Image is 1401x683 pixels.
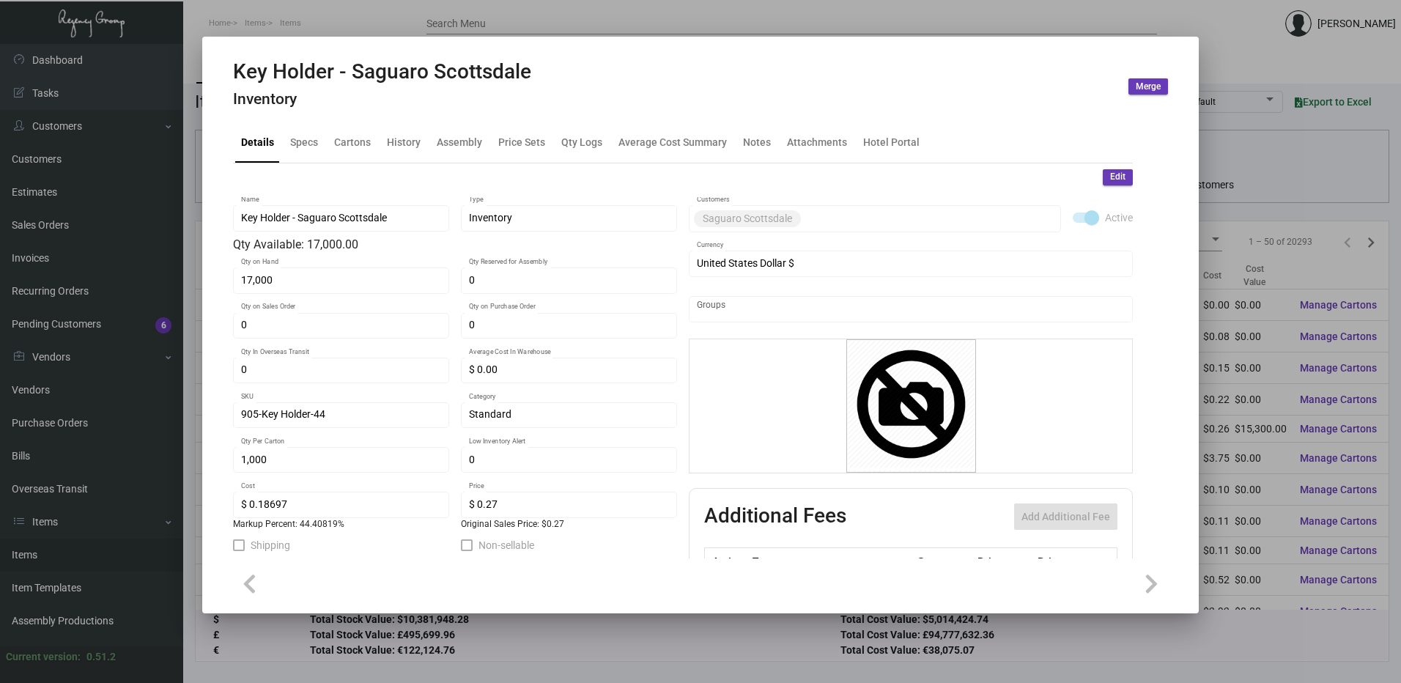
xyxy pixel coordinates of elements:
[787,135,847,150] div: Attachments
[387,135,421,150] div: History
[1110,171,1125,183] span: Edit
[334,135,371,150] div: Cartons
[1136,81,1161,93] span: Merge
[704,503,846,530] h2: Additional Fees
[498,135,545,150] div: Price Sets
[749,548,913,574] th: Type
[1014,503,1117,530] button: Add Additional Fee
[241,135,274,150] div: Details
[233,90,531,108] h4: Inventory
[1105,209,1133,226] span: Active
[1021,511,1110,523] span: Add Additional Fee
[1034,548,1100,574] th: Price type
[86,649,116,665] div: 0.51.2
[697,303,1125,315] input: Add new..
[863,135,920,150] div: Hotel Portal
[1103,169,1133,185] button: Edit
[804,213,1054,224] input: Add new..
[478,536,534,554] span: Non-sellable
[437,135,482,150] div: Assembly
[233,236,677,254] div: Qty Available: 17,000.00
[251,536,290,554] span: Shipping
[974,548,1034,574] th: Price
[6,649,81,665] div: Current version:
[705,548,750,574] th: Active
[743,135,771,150] div: Notes
[618,135,727,150] div: Average Cost Summary
[290,135,318,150] div: Specs
[913,548,973,574] th: Cost
[694,210,801,227] mat-chip: Saguaro Scottsdale
[1128,78,1168,95] button: Merge
[561,135,602,150] div: Qty Logs
[233,59,531,84] h2: Key Holder - Saguaro Scottsdale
